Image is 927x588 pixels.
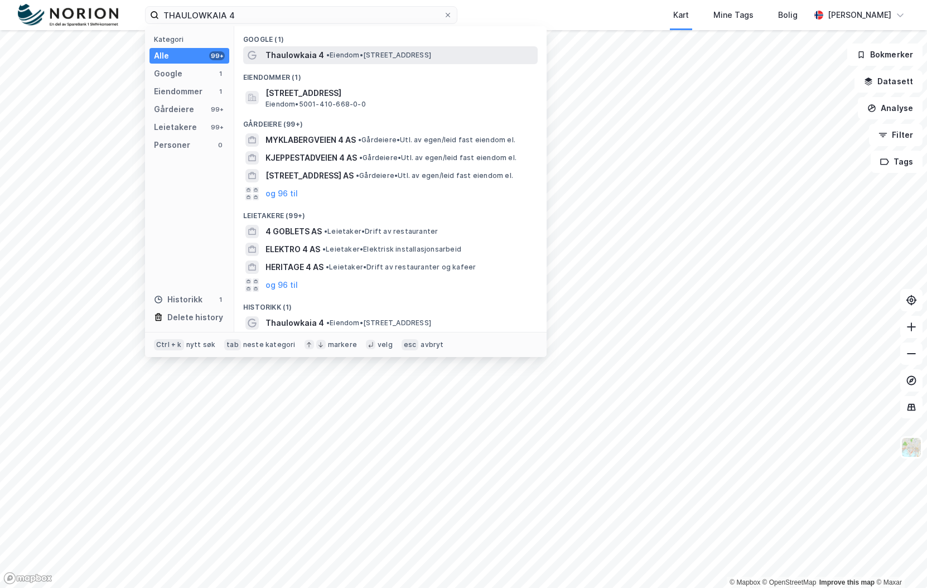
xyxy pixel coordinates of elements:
[828,8,891,22] div: [PERSON_NAME]
[322,245,461,254] span: Leietaker • Elektrisk installasjonsarbeid
[378,340,393,349] div: velg
[154,35,229,44] div: Kategori
[209,123,225,132] div: 99+
[154,103,194,116] div: Gårdeiere
[216,141,225,150] div: 0
[328,340,357,349] div: markere
[854,70,923,93] button: Datasett
[402,339,419,350] div: esc
[871,534,927,588] iframe: Chat Widget
[265,151,357,165] span: KJEPPESTADVEIEN 4 AS
[324,227,327,235] span: •
[154,121,197,134] div: Leietakere
[234,203,547,223] div: Leietakere (99+)
[265,225,322,238] span: 4 GOBLETS AS
[265,278,298,292] button: og 96 til
[819,579,875,586] a: Improve this map
[326,51,330,59] span: •
[265,316,324,330] span: Thaulowkaia 4
[358,136,361,144] span: •
[326,263,476,272] span: Leietaker • Drift av restauranter og kafeer
[154,85,202,98] div: Eiendommer
[18,4,118,27] img: norion-logo.80e7a08dc31c2e691866.png
[154,293,202,306] div: Historikk
[778,8,798,22] div: Bolig
[216,87,225,96] div: 1
[326,319,330,327] span: •
[359,153,363,162] span: •
[265,243,320,256] span: ELEKTRO 4 AS
[265,49,324,62] span: Thaulowkaia 4
[154,138,190,152] div: Personer
[871,151,923,173] button: Tags
[322,245,326,253] span: •
[762,579,817,586] a: OpenStreetMap
[209,105,225,114] div: 99+
[713,8,754,22] div: Mine Tags
[869,124,923,146] button: Filter
[324,227,438,236] span: Leietaker • Drift av restauranter
[154,49,169,62] div: Alle
[265,100,366,109] span: Eiendom • 5001-410-668-0-0
[216,295,225,304] div: 1
[358,136,515,144] span: Gårdeiere • Utl. av egen/leid fast eiendom el.
[326,319,431,327] span: Eiendom • [STREET_ADDRESS]
[858,97,923,119] button: Analyse
[265,187,298,200] button: og 96 til
[326,263,329,271] span: •
[234,64,547,84] div: Eiendommer (1)
[901,437,922,458] img: Z
[359,153,516,162] span: Gårdeiere • Utl. av egen/leid fast eiendom el.
[847,44,923,66] button: Bokmerker
[234,26,547,46] div: Google (1)
[265,261,324,274] span: HERITAGE 4 AS
[159,7,443,23] input: Søk på adresse, matrikkel, gårdeiere, leietakere eller personer
[186,340,216,349] div: nytt søk
[356,171,359,180] span: •
[234,111,547,131] div: Gårdeiere (99+)
[421,340,443,349] div: avbryt
[3,572,52,585] a: Mapbox homepage
[209,51,225,60] div: 99+
[234,294,547,314] div: Historikk (1)
[265,86,533,100] span: [STREET_ADDRESS]
[871,534,927,588] div: Kontrollprogram for chat
[216,69,225,78] div: 1
[265,169,354,182] span: [STREET_ADDRESS] AS
[326,51,431,60] span: Eiendom • [STREET_ADDRESS]
[224,339,241,350] div: tab
[265,133,356,147] span: MYKLABERGVEIEN 4 AS
[154,339,184,350] div: Ctrl + k
[730,579,760,586] a: Mapbox
[673,8,689,22] div: Kart
[167,311,223,324] div: Delete history
[154,67,182,80] div: Google
[243,340,296,349] div: neste kategori
[356,171,513,180] span: Gårdeiere • Utl. av egen/leid fast eiendom el.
